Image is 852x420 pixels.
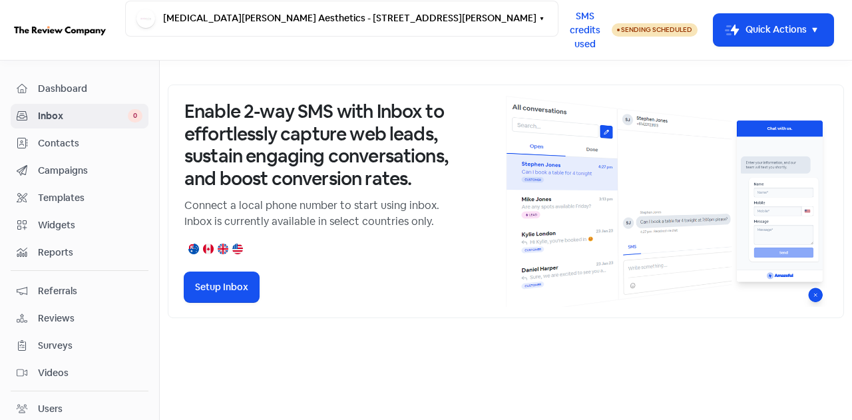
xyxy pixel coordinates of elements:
img: united-kingdom.png [218,244,228,254]
a: Reports [11,240,148,265]
span: Widgets [38,218,142,232]
span: Reports [38,246,142,260]
a: Referrals [11,279,148,304]
a: Reviews [11,306,148,331]
img: australia.png [188,244,199,254]
button: Quick Actions [714,14,833,46]
span: Sending Scheduled [621,25,692,34]
span: Contacts [38,136,142,150]
span: Reviews [38,312,142,325]
span: Videos [38,366,142,380]
img: canada.png [203,244,214,254]
button: Setup Inbox [184,272,259,302]
img: united-states.png [232,244,243,254]
a: Inbox 0 [11,104,148,128]
a: Sending Scheduled [612,22,698,38]
div: Users [38,402,63,416]
span: Campaigns [38,164,142,178]
img: inbox-default-image-2.png [506,96,827,307]
a: Contacts [11,131,148,156]
button: [MEDICAL_DATA][PERSON_NAME] Aesthetics - [STREET_ADDRESS][PERSON_NAME] [125,1,558,37]
a: Campaigns [11,158,148,183]
span: Inbox [38,109,128,123]
span: Templates [38,191,142,205]
p: Connect a local phone number to start using inbox. Inbox is currently available in select countri... [184,198,451,230]
span: Surveys [38,339,142,353]
a: Widgets [11,213,148,238]
span: SMS credits used [570,9,600,51]
a: SMS credits used [558,22,612,36]
span: Dashboard [38,82,142,96]
a: Dashboard [11,77,148,101]
a: Surveys [11,333,148,358]
h3: Enable 2-way SMS with Inbox to effortlessly capture web leads, sustain engaging conversations, an... [184,101,451,190]
span: 0 [128,109,142,122]
a: Videos [11,361,148,385]
span: Referrals [38,284,142,298]
a: Templates [11,186,148,210]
